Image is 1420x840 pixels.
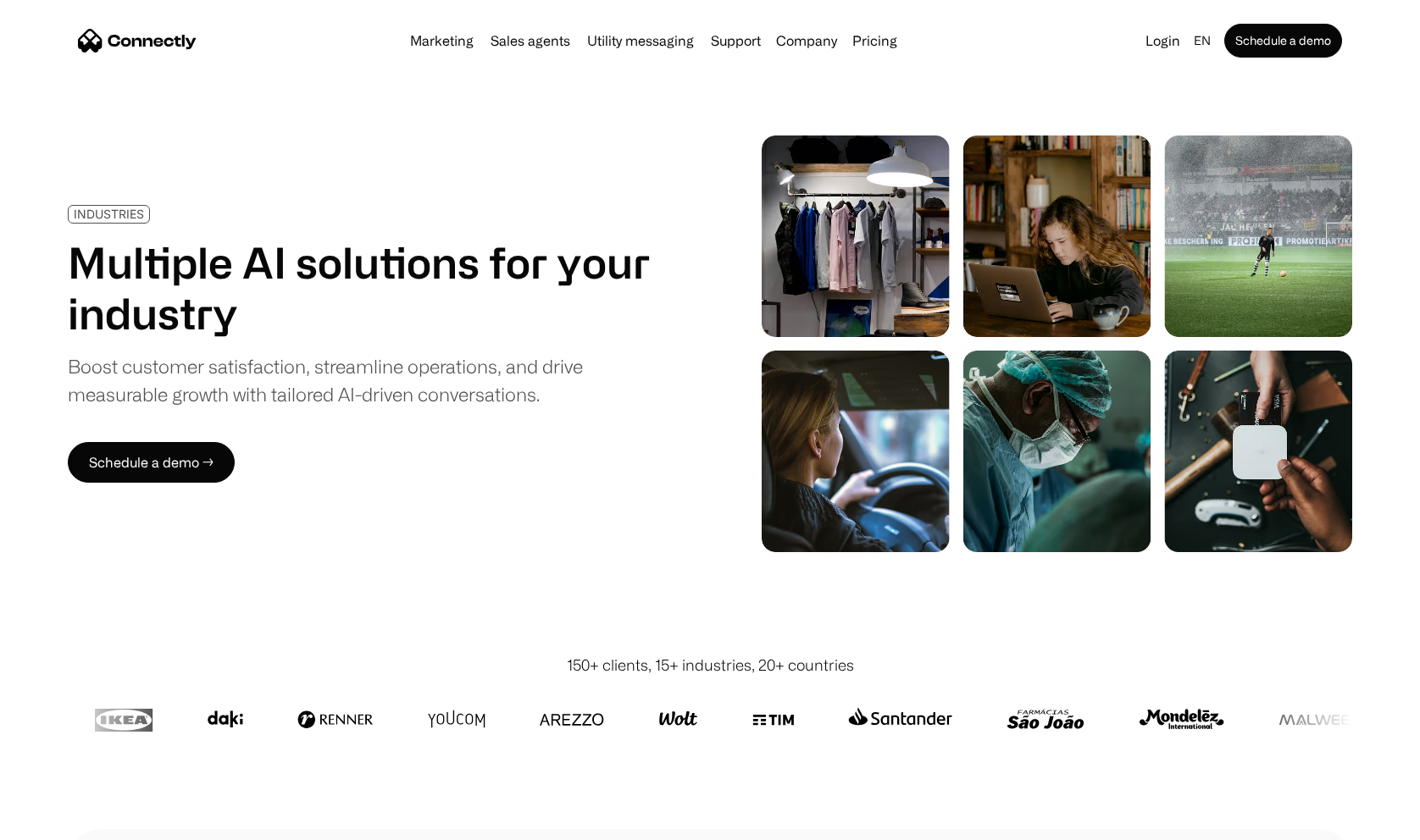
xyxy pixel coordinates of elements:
div: Company [776,29,837,52]
aside: Language selected: English [17,809,102,834]
div: Company [771,29,842,52]
a: Schedule a demo → [68,442,235,483]
a: Schedule a demo [1224,24,1342,58]
a: Pricing [846,34,904,47]
div: en [1187,29,1221,52]
ul: Language list [34,810,102,834]
div: INDUSTRIES [74,207,144,220]
a: home [78,28,197,53]
a: Sales agents [484,34,577,47]
a: Login [1139,29,1187,52]
a: Utility messaging [580,34,701,47]
a: Support [704,34,768,47]
div: 150+ clients, 15+ industries, 20+ countries [567,654,854,677]
a: Marketing [403,34,480,47]
h1: Multiple AI solutions for your industry [68,237,678,339]
div: en [1194,29,1211,52]
div: Boost customer satisfaction, streamline operations, and drive measurable growth with tailored AI-... [68,352,678,408]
